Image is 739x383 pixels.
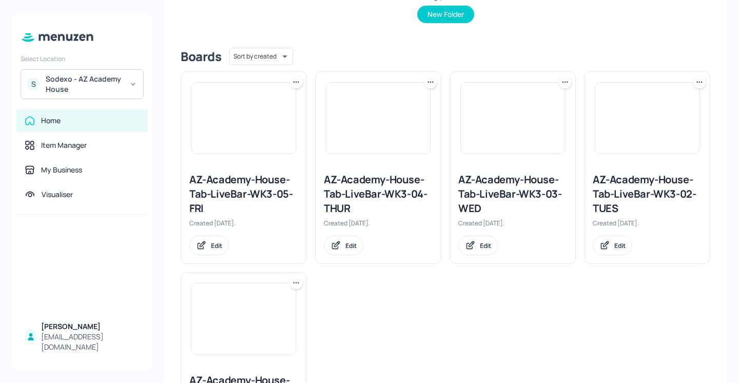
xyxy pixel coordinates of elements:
div: Visualiser [42,189,73,200]
div: Boards [181,48,221,65]
div: AZ-Academy-House-Tab-LiveBar-WK3-02-TUES [593,173,702,216]
div: Created [DATE]. [458,219,567,227]
div: AZ-Academy-House-Tab-LiveBar-WK3-03-WED [458,173,567,216]
div: Edit [614,241,626,250]
div: Item Manager [41,140,87,150]
img: 2025-06-11-1749650955067r4sdjn1utn.jpeg [595,83,699,154]
div: AZ-Academy-House-Tab-LiveBar-WK3-04-THUR [324,173,433,216]
div: AZ-Academy-House-Tab-LiveBar-WK3-05-FRI [189,173,298,216]
img: 2025-06-11-1749650955067r4sdjn1utn.jpeg [192,83,296,154]
div: [EMAIL_ADDRESS][DOMAIN_NAME] [41,332,140,352]
img: 2025-06-11-1749650955067r4sdjn1utn.jpeg [461,83,565,154]
div: Sort by created [229,46,293,67]
div: My Business [41,165,82,175]
img: 2025-06-11-1749650955067r4sdjn1utn.jpeg [326,83,430,154]
div: [PERSON_NAME] [41,321,140,332]
div: Created [DATE]. [324,219,433,227]
div: Home [41,116,61,126]
div: Created [DATE]. [593,219,702,227]
div: S [27,78,40,90]
div: Created [DATE]. [189,219,298,227]
div: Select Location [21,54,144,63]
div: Edit [345,241,357,250]
button: New Folder [417,6,474,23]
img: 2025-06-11-1749650955067r4sdjn1utn.jpeg [192,283,296,354]
div: Edit [211,241,222,250]
div: Sodexo - AZ Academy House [46,74,123,94]
div: Edit [480,241,491,250]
